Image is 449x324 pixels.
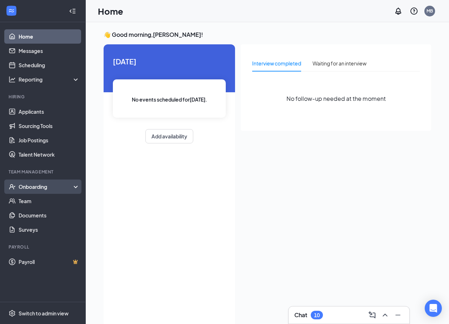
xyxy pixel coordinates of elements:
button: Add availability [145,129,193,143]
svg: Notifications [394,7,403,15]
svg: QuestionInfo [410,7,418,15]
svg: Analysis [9,76,16,83]
a: Documents [19,208,80,222]
a: Applicants [19,104,80,119]
a: Messages [19,44,80,58]
div: Open Intercom Messenger [425,300,442,317]
a: Job Postings [19,133,80,147]
div: Payroll [9,244,78,250]
span: [DATE] [113,56,226,67]
svg: ComposeMessage [368,311,376,319]
svg: ChevronUp [381,311,389,319]
div: Hiring [9,94,78,100]
h1: Home [98,5,123,17]
div: MB [426,8,433,14]
div: Waiting for an interview [313,59,366,67]
h3: 👋 Good morning, [PERSON_NAME] ! [104,31,431,39]
a: Sourcing Tools [19,119,80,133]
h3: Chat [294,311,307,319]
svg: UserCheck [9,183,16,190]
a: Home [19,29,80,44]
span: No events scheduled for [DATE] . [132,95,207,103]
button: ChevronUp [379,309,391,321]
div: Team Management [9,169,78,175]
div: Interview completed [252,59,301,67]
svg: Minimize [394,311,402,319]
span: No follow-up needed at the moment [286,94,386,103]
a: Team [19,194,80,208]
svg: WorkstreamLogo [8,7,15,14]
a: Talent Network [19,147,80,162]
svg: Collapse [69,8,76,15]
a: PayrollCrown [19,255,80,269]
svg: Settings [9,310,16,317]
a: Surveys [19,222,80,237]
button: Minimize [392,309,404,321]
div: Switch to admin view [19,310,69,317]
div: Onboarding [19,183,74,190]
button: ComposeMessage [366,309,378,321]
a: Scheduling [19,58,80,72]
div: Reporting [19,76,80,83]
div: 10 [314,312,320,318]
